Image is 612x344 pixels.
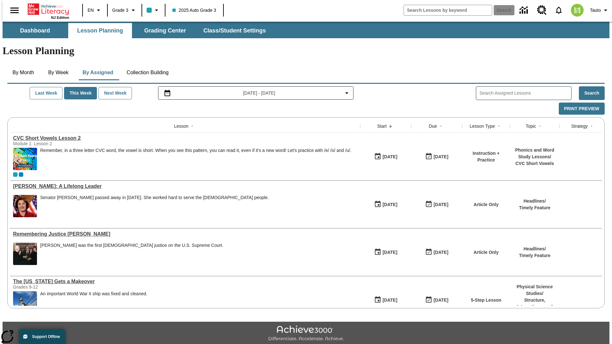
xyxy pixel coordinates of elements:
[13,172,18,177] div: Current Class
[437,122,445,130] button: Sort
[19,172,23,177] div: OL 2025 Auto Grade 4
[590,7,601,14] span: Tauto
[198,23,271,38] button: Class/Student Settings
[40,243,223,265] div: Sandra Day O'Connor was the first female justice on the U.S. Supreme Court.
[68,23,132,38] button: Lesson Planning
[13,135,357,141] a: CVC Short Vowels Lesson 2, Lessons
[28,2,69,19] div: Home
[474,249,499,256] p: Article Only
[20,27,50,34] span: Dashboard
[513,297,556,317] p: Structure, Interactions, and Properties of Matter
[429,123,437,129] div: Due
[7,65,39,80] button: By Month
[423,294,450,306] button: 10/08/25: Last day the lesson can be accessed
[470,123,495,129] div: Lesson Type
[519,252,550,259] p: Timely Feature
[382,201,397,209] div: [DATE]
[19,329,65,344] button: Support Offline
[42,65,74,80] button: By Week
[40,291,147,297] div: An important World War II ship was fixed and cleaned.
[3,23,272,38] div: SubNavbar
[433,201,448,209] div: [DATE]
[382,296,397,304] div: [DATE]
[188,122,196,130] button: Sort
[174,123,188,129] div: Lesson
[13,231,357,237] div: Remembering Justice O'Connor
[526,123,536,129] div: Topic
[40,148,351,153] p: Remember, in a three letter CVC word, the vowel is short. When you see this pattern, you can read...
[172,7,216,14] span: 2025 Auto Grade 3
[571,123,588,129] div: Strategy
[40,195,269,200] div: Senator [PERSON_NAME] passed away in [DATE]. She worked hard to serve the [DEMOGRAPHIC_DATA] people.
[474,201,499,208] p: Article Only
[513,283,556,297] p: Physical Science Studies /
[3,22,609,38] div: SubNavbar
[98,87,132,99] button: Next Week
[3,23,67,38] button: Dashboard
[387,122,394,130] button: Sort
[13,195,37,217] img: Senator Dianne Feinstein of California smiles with the U.S. flag behind her.
[433,296,448,304] div: [DATE]
[382,248,397,256] div: [DATE]
[372,151,399,163] button: 10/09/25: First time the lesson was available
[579,86,605,100] button: Search
[13,243,37,265] img: Chief Justice Warren Burger, wearing a black robe, holds up his right hand and faces Sandra Day O...
[13,183,357,189] div: Dianne Feinstein: A Lifelong Leader
[479,89,571,98] input: Search Assigned Lessons
[64,87,97,99] button: This Week
[423,151,450,163] button: 10/09/25: Last day the lesson can be accessed
[77,27,123,34] span: Lesson Planning
[133,23,197,38] button: Grading Center
[513,147,556,160] p: Phonics and Word Study Lessons /
[28,3,69,16] a: Home
[243,90,275,97] span: [DATE] - [DATE]
[588,122,595,130] button: Sort
[13,135,357,141] div: CVC Short Vowels Lesson 2
[377,123,387,129] div: Start
[550,2,567,18] a: Notifications
[3,45,609,57] h1: Lesson Planning
[433,248,448,256] div: [DATE]
[144,27,186,34] span: Grading Center
[51,16,69,19] span: NJ Edition
[40,291,147,313] div: An important World War II ship was fixed and cleaned.
[433,153,448,161] div: [DATE]
[372,198,399,211] button: 10/09/25: First time the lesson was available
[13,291,37,313] img: A group of people gather near the USS Missouri
[110,4,140,16] button: Grade: Grade 3, Select a grade
[495,122,503,130] button: Sort
[471,297,501,304] p: 5-Step Lesson
[536,122,544,130] button: Sort
[13,148,37,170] img: CVC Short Vowels Lesson 2.
[40,243,223,248] div: [PERSON_NAME] was the first [DEMOGRAPHIC_DATA] justice on the U.S. Supreme Court.
[203,27,266,34] span: Class/Student Settings
[465,150,507,163] p: Instruction + Practice
[77,65,118,80] button: By Assigned
[587,4,612,16] button: Profile/Settings
[567,2,587,18] button: Select a new avatar
[13,231,357,237] a: Remembering Justice O'Connor, Lessons
[423,246,450,258] button: 10/09/25: Last day the lesson can be accessed
[372,246,399,258] button: 10/09/25: First time the lesson was available
[519,198,550,204] p: Headlines /
[40,195,269,217] div: Senator Dianne Feinstein passed away in September 2023. She worked hard to serve the American peo...
[13,141,109,146] div: Module 1: Lesson 2
[372,294,399,306] button: 10/08/25: First time the lesson was available
[571,4,584,17] img: avatar image
[516,2,533,19] a: Data Center
[268,326,344,342] img: Achieve3000 Differentiate Accelerate Achieve
[88,7,94,14] span: EN
[112,7,128,14] span: Grade 3
[161,89,351,97] button: Select the date range menu item
[40,148,351,170] div: Remember, in a three letter CVC word, the vowel is short. When you see this pattern, you can read...
[85,4,105,16] button: Language: EN, Select a language
[30,87,62,99] button: Last Week
[519,204,550,211] p: Timely Feature
[533,2,550,19] a: Resource Center, Will open in new tab
[121,65,174,80] button: Collection Building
